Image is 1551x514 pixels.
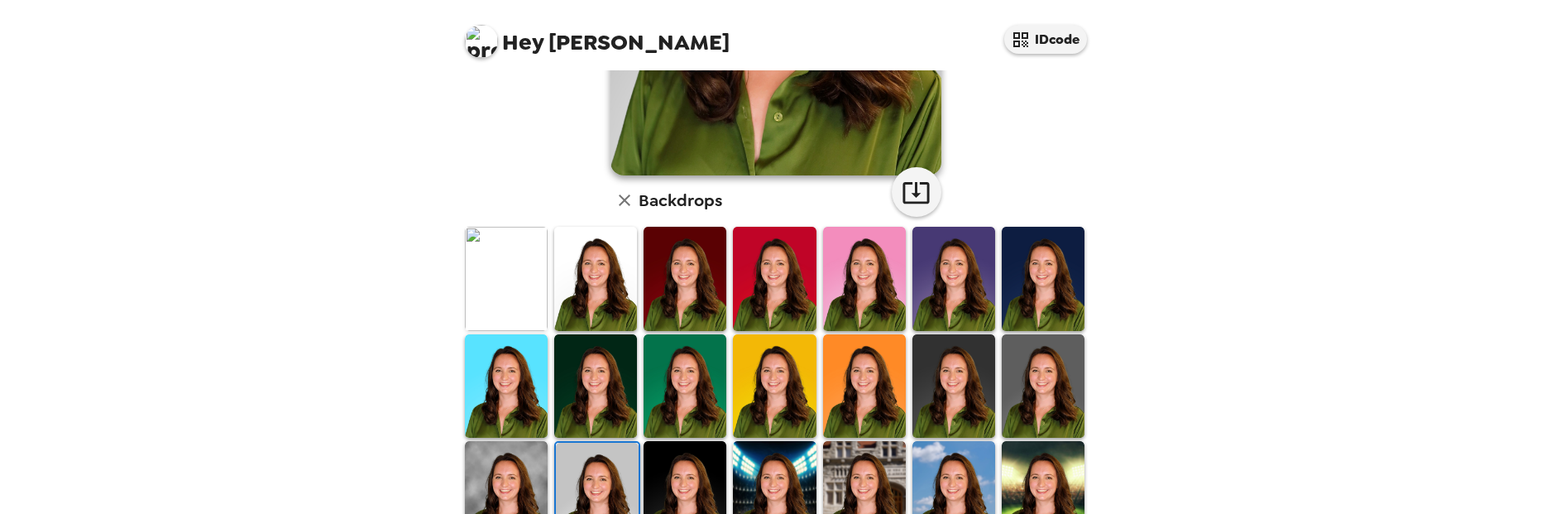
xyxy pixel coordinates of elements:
img: Original [465,227,548,330]
h6: Backdrops [639,187,722,214]
button: IDcode [1004,25,1087,54]
img: profile pic [465,25,498,58]
span: Hey [502,27,543,57]
span: [PERSON_NAME] [465,17,730,54]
